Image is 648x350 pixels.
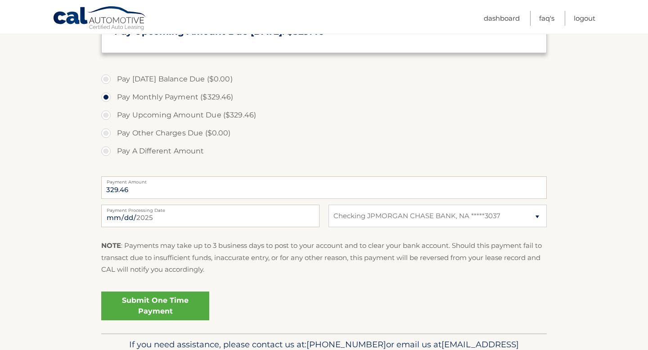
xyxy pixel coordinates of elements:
a: Cal Automotive [53,6,147,32]
label: Pay Other Charges Due ($0.00) [101,124,547,142]
p: : Payments may take up to 3 business days to post to your account and to clear your bank account.... [101,240,547,275]
label: Payment Amount [101,176,547,184]
strong: NOTE [101,241,121,250]
input: Payment Amount [101,176,547,199]
label: Pay Monthly Payment ($329.46) [101,88,547,106]
label: Pay Upcoming Amount Due ($329.46) [101,106,547,124]
a: Dashboard [484,11,520,26]
a: Logout [574,11,595,26]
label: Pay A Different Amount [101,142,547,160]
label: Payment Processing Date [101,205,319,212]
label: Pay [DATE] Balance Due ($0.00) [101,70,547,88]
a: Submit One Time Payment [101,292,209,320]
span: [PHONE_NUMBER] [306,339,386,350]
input: Payment Date [101,205,319,227]
a: FAQ's [539,11,554,26]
